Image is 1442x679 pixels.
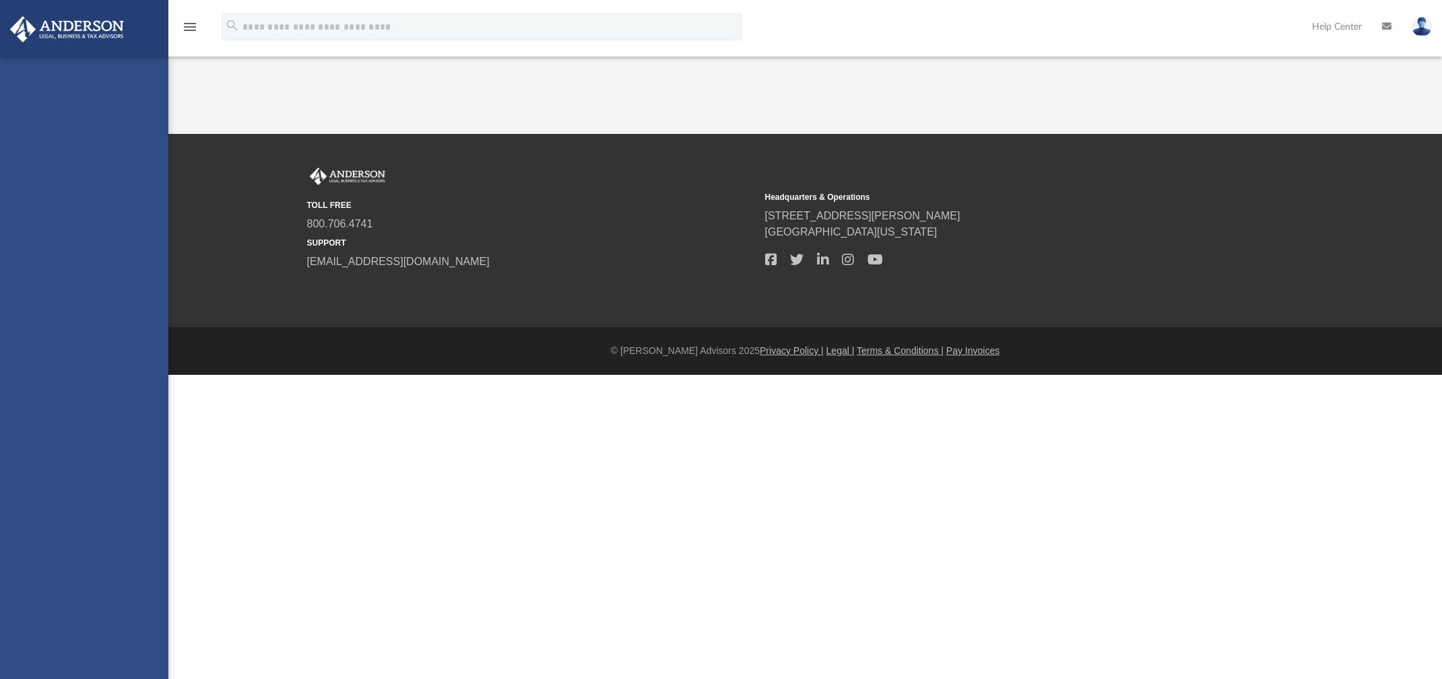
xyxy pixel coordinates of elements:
i: menu [182,19,198,35]
img: Anderson Advisors Platinum Portal [307,168,388,185]
a: menu [182,26,198,35]
a: Privacy Policy | [760,345,824,356]
img: Anderson Advisors Platinum Portal [6,16,128,42]
a: Legal | [826,345,855,356]
a: Terms & Conditions | [857,345,944,356]
a: 800.706.4741 [307,218,373,229]
a: Pay Invoices [946,345,999,356]
i: search [225,18,240,33]
small: SUPPORT [307,237,756,249]
small: TOLL FREE [307,199,756,211]
div: © [PERSON_NAME] Advisors 2025 [168,344,1442,358]
a: [GEOGRAPHIC_DATA][US_STATE] [765,226,938,238]
img: User Pic [1412,17,1432,36]
a: [EMAIL_ADDRESS][DOMAIN_NAME] [307,256,490,267]
a: [STREET_ADDRESS][PERSON_NAME] [765,210,960,221]
small: Headquarters & Operations [765,191,1214,203]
